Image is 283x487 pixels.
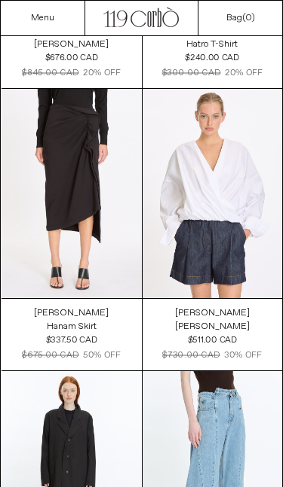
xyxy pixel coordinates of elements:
a: Menu [31,12,54,24]
a: Hatro T-Shirt [186,38,238,51]
div: $676.00 CAD [45,52,97,65]
div: $675.00 CAD [23,349,79,362]
a: [PERSON_NAME] [175,306,250,320]
div: 20% OFF [225,67,262,80]
span: ) [245,12,255,24]
div: 20% OFF [83,67,120,80]
a: Hanam Skirt [47,320,97,333]
div: 50% OFF [83,349,120,362]
img: Dries Van Noten Hanam Skirt [2,89,142,298]
div: Hanam Skirt [47,321,97,333]
div: $845.00 CAD [23,67,79,80]
div: 30% OFF [224,349,261,362]
a: [PERSON_NAME] [34,38,109,51]
a: Bag() [226,11,255,25]
div: $730.00 CAD [163,349,220,362]
span: 0 [245,12,251,24]
img: Dries Van Noten Camiel Shirt in white [143,89,283,298]
div: $511.00 CAD [188,334,237,347]
div: $240.00 CAD [186,52,239,65]
div: $300.00 CAD [162,67,221,80]
div: [PERSON_NAME] [175,321,250,333]
div: $337.50 CAD [46,334,97,347]
a: [PERSON_NAME] [175,320,250,333]
a: [PERSON_NAME] [34,306,109,320]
